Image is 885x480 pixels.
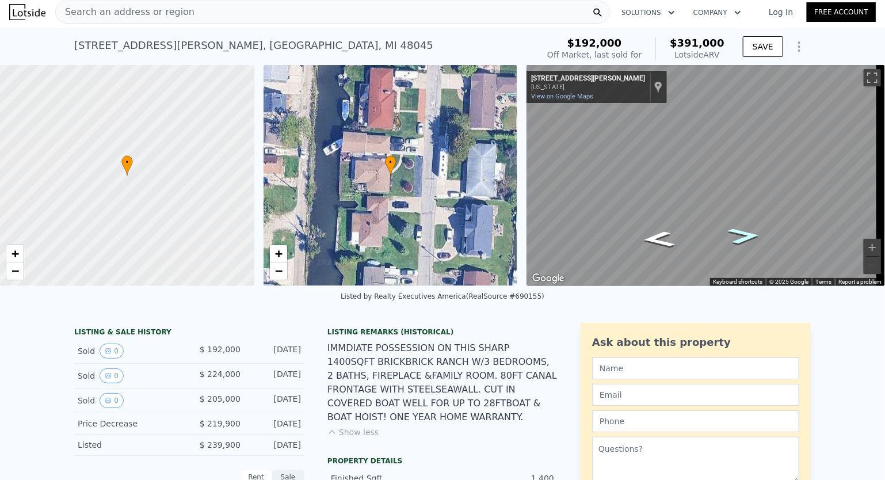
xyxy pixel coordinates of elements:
span: + [12,246,19,261]
div: [STREET_ADDRESS][PERSON_NAME] , [GEOGRAPHIC_DATA] , MI 48045 [74,37,433,54]
a: Zoom out [270,262,287,280]
img: Lotside [9,4,45,20]
div: [DATE] [250,368,301,383]
div: Sold [78,368,180,383]
input: Name [592,357,799,379]
button: View historical data [100,344,124,359]
span: − [12,264,19,278]
a: Show location on map [654,81,662,93]
a: Log In [755,6,807,18]
div: Street View [527,65,885,286]
button: Keyboard shortcuts [713,278,762,286]
div: [DATE] [250,344,301,359]
span: $ 239,900 [200,440,241,449]
button: Show Options [788,35,811,58]
div: [DATE] [250,439,301,451]
button: Company [684,2,750,23]
a: Terms (opens in new tab) [815,279,831,285]
div: [DATE] [250,393,301,408]
div: LISTING & SALE HISTORY [74,327,304,339]
span: $391,000 [670,37,724,49]
a: Zoom out [6,262,24,280]
span: + [274,246,282,261]
div: [US_STATE] [531,83,645,91]
div: • [121,155,133,176]
div: [STREET_ADDRESS][PERSON_NAME] [531,74,645,83]
img: Google [529,271,567,286]
span: $ 219,900 [200,419,241,428]
div: Map [527,65,885,286]
div: Listed [78,439,180,451]
div: Listing Remarks (Historical) [327,327,558,337]
div: Off Market, last sold for [547,49,642,60]
a: Free Account [807,2,876,22]
span: $ 192,000 [200,345,241,354]
span: $ 224,000 [200,369,241,379]
div: Sold [78,393,180,408]
span: Search an address or region [56,5,194,19]
button: Zoom in [864,239,881,256]
a: Zoom in [6,245,24,262]
div: Price Decrease [78,418,180,429]
button: Solutions [612,2,684,23]
path: Go North, Pointe Rosa St [714,224,774,247]
span: − [274,264,282,278]
span: • [121,157,133,167]
a: Zoom in [270,245,287,262]
button: View historical data [100,393,124,408]
div: Listed by Realty Executives America (RealSource #690155) [341,292,544,300]
div: Ask about this property [592,334,799,351]
input: Email [592,384,799,406]
div: [DATE] [250,418,301,429]
a: Report a problem [838,279,882,285]
span: © 2025 Google [769,279,808,285]
div: • [385,155,396,176]
button: Zoom out [864,257,881,274]
div: Lotside ARV [670,49,724,60]
button: SAVE [743,36,783,57]
input: Phone [592,410,799,432]
span: $192,000 [567,37,622,49]
button: Toggle fullscreen view [864,69,881,86]
div: IMMDIATE POSSESSION ON THIS SHARP 1400SQFT BRICKBRICK RANCH W/3 BEDROOMS, 2 BATHS, FIREPLACE &FAM... [327,341,558,424]
a: View on Google Maps [531,93,593,100]
button: View historical data [100,368,124,383]
div: Sold [78,344,180,359]
button: Show less [327,426,379,438]
a: Open this area in Google Maps (opens a new window) [529,271,567,286]
div: Property details [327,456,558,466]
span: • [385,157,396,167]
path: Go South, Pointe Rosa St [629,227,689,251]
span: $ 205,000 [200,394,241,403]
